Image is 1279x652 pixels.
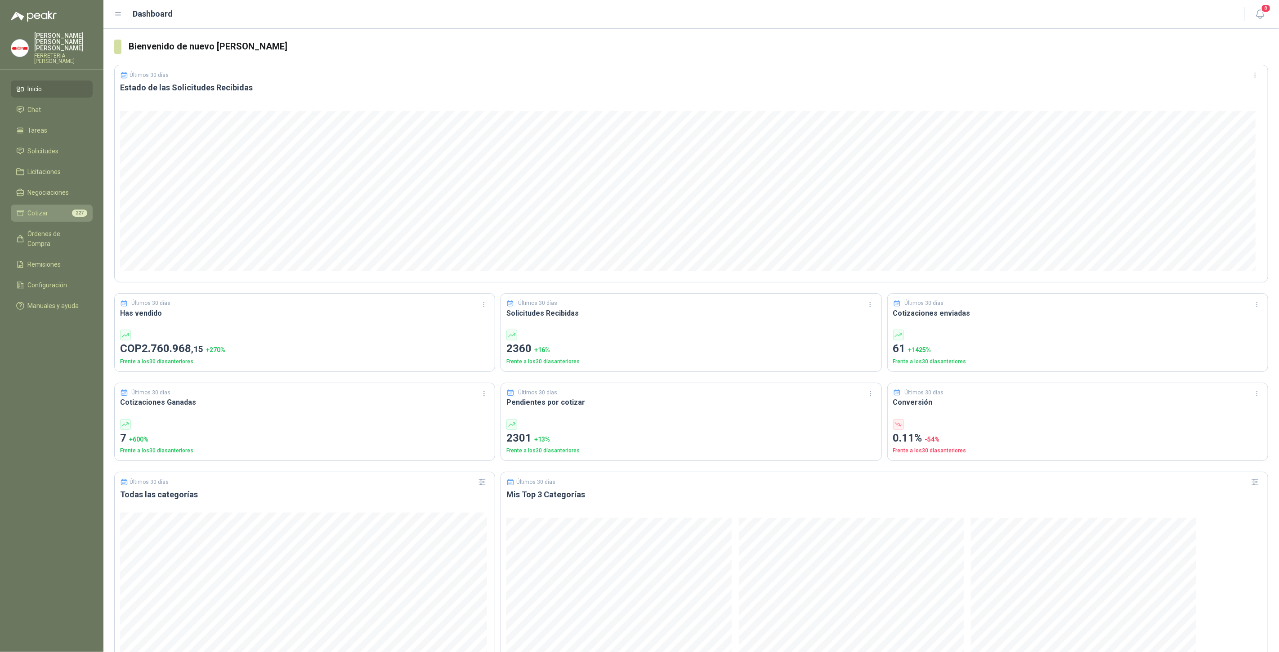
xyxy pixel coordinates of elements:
p: Últimos 30 días [132,389,171,397]
p: Últimos 30 días [132,299,171,308]
span: Solicitudes [28,146,59,156]
a: Remisiones [11,256,93,273]
p: Frente a los 30 días anteriores [120,357,489,366]
a: Configuración [11,277,93,294]
h3: Pendientes por cotizar [506,397,876,408]
span: Cotizar [28,208,49,218]
p: 0.11% [893,430,1262,447]
p: Últimos 30 días [130,479,169,485]
span: 2.760.968 [142,342,203,355]
span: Remisiones [28,259,61,269]
p: 2301 [506,430,876,447]
p: 2360 [506,340,876,357]
a: Tareas [11,122,93,139]
span: + 13 % [534,436,550,443]
span: Manuales y ayuda [28,301,79,311]
p: Frente a los 30 días anteriores [893,447,1262,455]
p: Últimos 30 días [904,389,944,397]
span: 227 [72,210,87,217]
span: Configuración [28,280,67,290]
p: Últimos 30 días [130,72,169,78]
p: 7 [120,430,489,447]
p: 61 [893,340,1262,357]
p: FERRETERIA [PERSON_NAME] [34,53,93,64]
span: Licitaciones [28,167,61,177]
h3: Cotizaciones Ganadas [120,397,489,408]
span: + 16 % [534,346,550,353]
h3: Conversión [893,397,1262,408]
h3: Cotizaciones enviadas [893,308,1262,319]
button: 8 [1252,6,1268,22]
a: Solicitudes [11,143,93,160]
h3: Bienvenido de nuevo [PERSON_NAME] [129,40,1268,54]
span: 8 [1261,4,1271,13]
h3: Todas las categorías [120,489,489,500]
a: Negociaciones [11,184,93,201]
span: + 600 % [129,436,148,443]
h3: Mis Top 3 Categorías [506,489,1262,500]
a: Cotizar227 [11,205,93,222]
p: Últimos 30 días [518,389,557,397]
img: Company Logo [11,40,28,57]
p: Frente a los 30 días anteriores [506,357,876,366]
a: Licitaciones [11,163,93,180]
a: Inicio [11,80,93,98]
span: -54 % [925,436,940,443]
p: Frente a los 30 días anteriores [893,357,1262,366]
p: COP [120,340,489,357]
p: Frente a los 30 días anteriores [506,447,876,455]
h3: Has vendido [120,308,489,319]
span: Chat [28,105,41,115]
p: Últimos 30 días [904,299,944,308]
h3: Solicitudes Recibidas [506,308,876,319]
p: [PERSON_NAME] [PERSON_NAME] [PERSON_NAME] [34,32,93,51]
span: ,15 [191,344,203,354]
span: + 1425 % [908,346,931,353]
span: Tareas [28,125,48,135]
h1: Dashboard [133,8,173,20]
img: Logo peakr [11,11,57,22]
p: Últimos 30 días [516,479,555,485]
a: Manuales y ayuda [11,297,93,314]
span: Negociaciones [28,188,69,197]
p: Últimos 30 días [518,299,557,308]
span: + 270 % [206,346,225,353]
p: Frente a los 30 días anteriores [120,447,489,455]
a: Chat [11,101,93,118]
a: Órdenes de Compra [11,225,93,252]
h3: Estado de las Solicitudes Recibidas [120,82,1262,93]
span: Inicio [28,84,42,94]
span: Órdenes de Compra [28,229,84,249]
